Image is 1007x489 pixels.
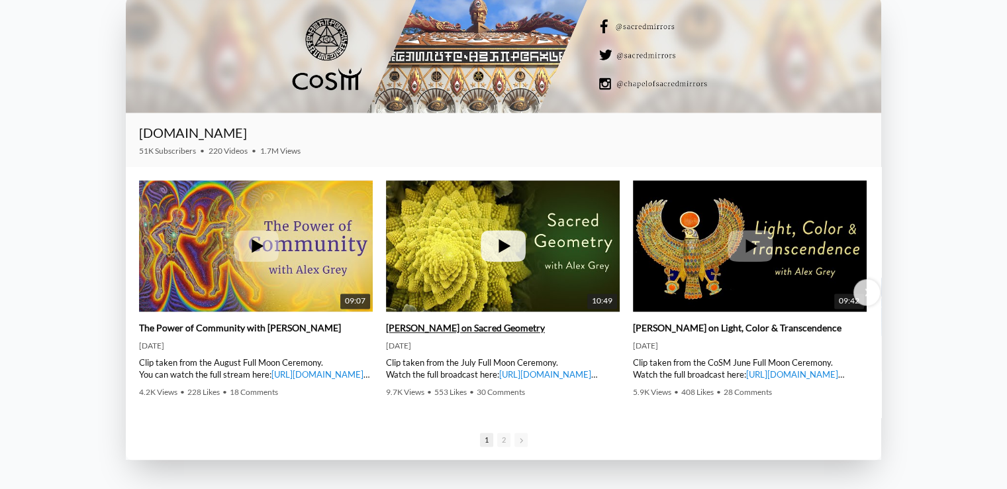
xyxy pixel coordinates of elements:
div: Clip taken from the August Full Moon Ceremony. You can watch the full stream here: | [PERSON_NAME... [139,356,373,380]
span: 51K Subscribers [139,146,196,156]
span: 408 Likes [681,387,714,397]
span: • [427,387,432,397]
img: The Power of Community with Alex Grey [139,158,373,334]
span: • [716,387,721,397]
span: • [674,387,679,397]
a: Alex Grey on Light, Color & Transcendence 09:42 [633,180,867,311]
span: 30 Comments [477,387,525,397]
a: The Power of Community with [PERSON_NAME] [139,322,341,334]
span: 18 Comments [230,387,278,397]
span: 5.9K Views [633,387,671,397]
img: Alex Grey on Sacred Geometry [386,158,620,334]
div: [DATE] [139,341,373,351]
span: 09:42 [834,294,864,309]
a: [URL][DOMAIN_NAME] [746,369,838,380]
img: Alex Grey on Light, Color & Transcendence [633,158,867,334]
span: 1 [480,433,493,447]
span: • [222,387,227,397]
a: [URL][DOMAIN_NAME] [499,369,591,380]
a: [DOMAIN_NAME] [139,125,247,140]
span: 9.7K Views [386,387,424,397]
a: Alex Grey on Sacred Geometry 10:49 [386,180,620,311]
span: • [252,146,256,156]
span: • [200,146,205,156]
a: [URL][DOMAIN_NAME] [271,369,363,380]
div: [DATE] [633,341,867,351]
span: 1.7M Views [260,146,301,156]
span: 4.2K Views [139,387,177,397]
a: [PERSON_NAME] on Light, Color & Transcendence [633,322,841,334]
div: [DATE] [386,341,620,351]
span: 09:07 [340,294,370,309]
span: • [469,387,474,397]
a: The Power of Community with Alex Grey 09:07 [139,180,373,311]
div: Clip taken from the July Full Moon Ceremony. Watch the full broadcast here: | [PERSON_NAME] | ► W... [386,356,620,380]
div: Clip taken from the CoSM June Full Moon Ceremony. Watch the full broadcast here: | [PERSON_NAME] ... [633,356,867,380]
iframe: Subscribe to CoSM.TV on YouTube [791,130,868,146]
span: 2 [497,433,510,447]
span: 220 Videos [209,146,248,156]
span: 228 Likes [187,387,220,397]
span: 553 Likes [434,387,467,397]
span: • [180,387,185,397]
span: 10:49 [587,294,617,309]
span: 28 Comments [724,387,772,397]
a: [PERSON_NAME] on Sacred Geometry [386,322,545,334]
